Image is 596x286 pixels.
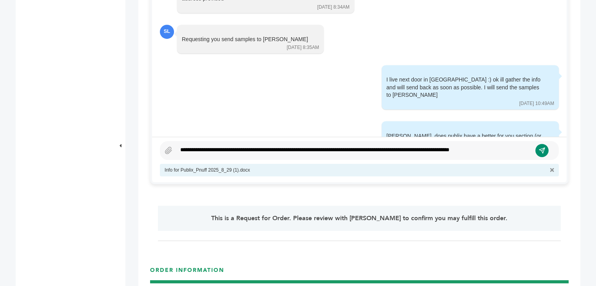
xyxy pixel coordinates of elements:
[386,132,543,170] div: [PERSON_NAME], does publix have a better for you section (or gluten free, healthy living, ect)? W...
[182,36,308,43] div: Requesting you send samples to [PERSON_NAME]
[287,44,319,51] div: [DATE] 8:35AM
[519,100,554,107] div: [DATE] 10:49AM
[386,76,543,99] div: I live next door in [GEOGRAPHIC_DATA] :) ok ill gather the info and will send back as soon as pos...
[160,25,174,39] div: SL
[174,214,545,223] p: This is a Request for Order. Please review with [PERSON_NAME] to confirm you may fulfill this order.
[317,4,350,11] div: [DATE] 8:34AM
[165,167,546,174] span: Info for Publix_Pnuff 2025_8_29 (1).docx
[150,266,569,280] h3: ORDER INFORMATION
